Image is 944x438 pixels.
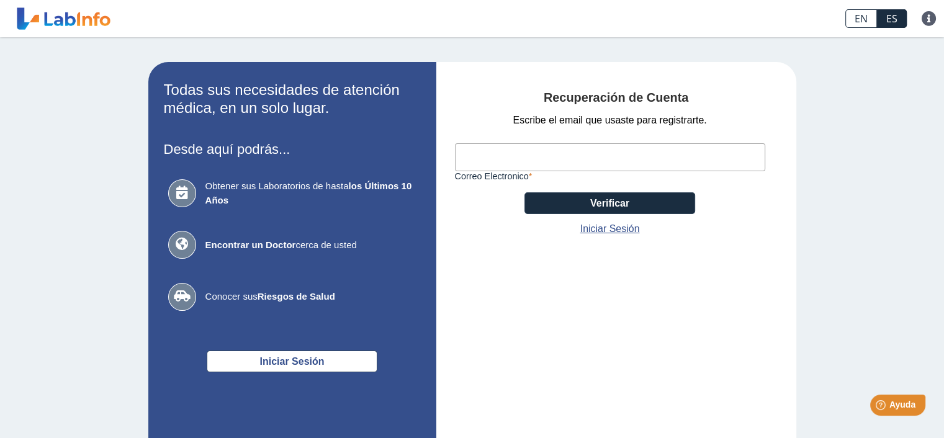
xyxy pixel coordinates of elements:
[513,113,706,128] span: Escribe el email que usaste para registrarte.
[258,291,335,302] b: Riesgos de Salud
[834,390,930,424] iframe: Help widget launcher
[877,9,907,28] a: ES
[164,141,421,157] h3: Desde aquí podrás...
[205,238,416,253] span: cerca de usted
[524,192,695,214] button: Verificar
[580,221,640,236] a: Iniciar Sesión
[455,91,778,105] h4: Recuperación de Cuenta
[845,9,877,28] a: EN
[205,179,416,207] span: Obtener sus Laboratorios de hasta
[205,239,296,250] b: Encontrar un Doctor
[455,171,765,181] label: Correo Electronico
[205,181,412,205] b: los Últimos 10 Años
[164,81,421,117] h2: Todas sus necesidades de atención médica, en un solo lugar.
[207,351,377,372] button: Iniciar Sesión
[205,290,416,304] span: Conocer sus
